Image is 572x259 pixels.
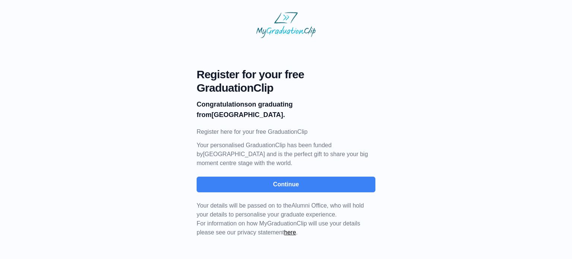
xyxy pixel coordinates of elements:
p: Register here for your free GraduationClip [197,127,375,136]
span: For information on how MyGraduationClip will use your details please see our privacy statement . [197,202,364,236]
span: Your details will be passed on to the , who will hold your details to personalise your graduate e... [197,202,364,218]
p: on graduating from [GEOGRAPHIC_DATA]. [197,99,375,120]
span: Register for your free [197,68,375,81]
a: here [284,229,296,236]
p: Your personalised GraduationClip has been funded by [GEOGRAPHIC_DATA] and is the perfect gift to ... [197,141,375,168]
button: Continue [197,177,375,192]
span: GraduationClip [197,81,375,95]
b: Congratulations [197,101,248,108]
span: Alumni Office [292,202,327,209]
img: MyGraduationClip [256,12,316,38]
